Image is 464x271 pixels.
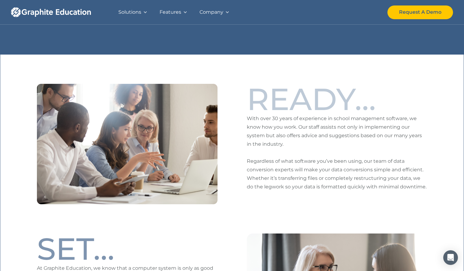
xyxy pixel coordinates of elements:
[200,8,223,16] div: Company
[160,8,181,16] div: Features
[118,8,141,16] div: Solutions
[387,5,453,19] a: Request A Demo
[443,250,458,265] div: Open Intercom Messenger
[37,234,114,264] div: SET…
[247,84,376,114] div: READY…
[399,8,441,16] div: Request A Demo
[247,114,427,191] p: With over 30 years of experience in school management software, we know how you work. Our staff a...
